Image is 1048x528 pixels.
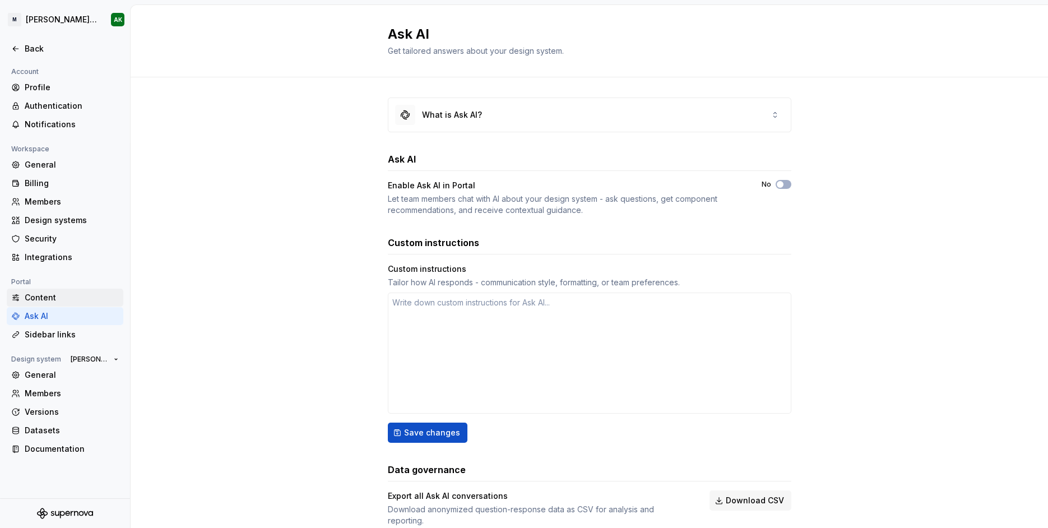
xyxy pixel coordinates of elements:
[25,215,119,226] div: Design systems
[25,311,119,322] div: Ask AI
[25,196,119,207] div: Members
[710,490,791,511] button: Download CSV
[25,100,119,112] div: Authentication
[2,7,128,32] button: M[PERSON_NAME] Design SystemAK
[25,369,119,381] div: General
[388,463,466,476] h3: Data governance
[388,277,791,288] div: Tailor how AI responds - communication style, formatting, or team preferences.
[7,248,123,266] a: Integrations
[7,65,43,78] div: Account
[25,43,119,54] div: Back
[7,422,123,439] a: Datasets
[25,178,119,189] div: Billing
[7,142,54,156] div: Workspace
[388,193,741,216] div: Let team members chat with AI about your design system - ask questions, get component recommendat...
[7,211,123,229] a: Design systems
[388,25,778,43] h2: Ask AI
[25,443,119,455] div: Documentation
[388,236,479,249] h3: Custom instructions
[25,388,119,399] div: Members
[726,495,784,506] span: Download CSV
[404,427,460,438] span: Save changes
[762,180,771,189] label: No
[388,490,689,502] div: Export all Ask AI conversations
[388,152,416,166] h3: Ask AI
[422,109,482,121] div: What is Ask AI?
[71,355,109,364] span: [PERSON_NAME] Design System
[25,233,119,244] div: Security
[25,329,119,340] div: Sidebar links
[7,78,123,96] a: Profile
[7,174,123,192] a: Billing
[7,230,123,248] a: Security
[7,115,123,133] a: Notifications
[7,40,123,58] a: Back
[388,423,467,443] button: Save changes
[26,14,98,25] div: [PERSON_NAME] Design System
[7,289,123,307] a: Content
[25,292,119,303] div: Content
[388,263,791,275] div: Custom instructions
[25,406,119,418] div: Versions
[7,97,123,115] a: Authentication
[25,252,119,263] div: Integrations
[7,193,123,211] a: Members
[25,159,119,170] div: General
[7,275,35,289] div: Portal
[7,353,66,366] div: Design system
[25,119,119,130] div: Notifications
[388,180,741,191] div: Enable Ask AI in Portal
[7,440,123,458] a: Documentation
[7,366,123,384] a: General
[7,307,123,325] a: Ask AI
[37,508,93,519] svg: Supernova Logo
[7,326,123,344] a: Sidebar links
[388,46,564,55] span: Get tailored answers about your design system.
[114,15,122,24] div: AK
[388,504,689,526] div: Download anonymized question-response data as CSV for analysis and reporting.
[7,385,123,402] a: Members
[7,156,123,174] a: General
[25,425,119,436] div: Datasets
[8,13,21,26] div: M
[7,403,123,421] a: Versions
[25,82,119,93] div: Profile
